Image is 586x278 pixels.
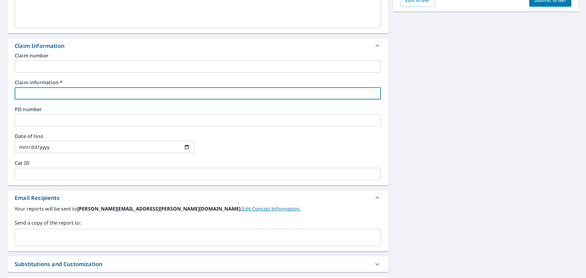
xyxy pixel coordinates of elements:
label: PO number [15,107,381,112]
div: Email Recipients [7,190,388,205]
b: [PERSON_NAME][EMAIL_ADDRESS][PERSON_NAME][DOMAIN_NAME]. [77,205,242,212]
div: Substitutions and Customization [7,256,388,272]
div: Substitutions and Customization [15,260,102,268]
label: Claim number [15,53,381,58]
a: EditContactInfo [242,205,301,212]
label: Claim information [15,80,381,85]
label: Cat ID [15,161,381,165]
label: Your reports will be sent to [15,205,381,212]
div: Email Recipients [15,194,60,202]
div: Claim Information [7,38,388,53]
label: Date of loss [15,134,194,139]
div: Claim Information [15,42,64,50]
label: Send a copy of the report to: [15,219,381,226]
